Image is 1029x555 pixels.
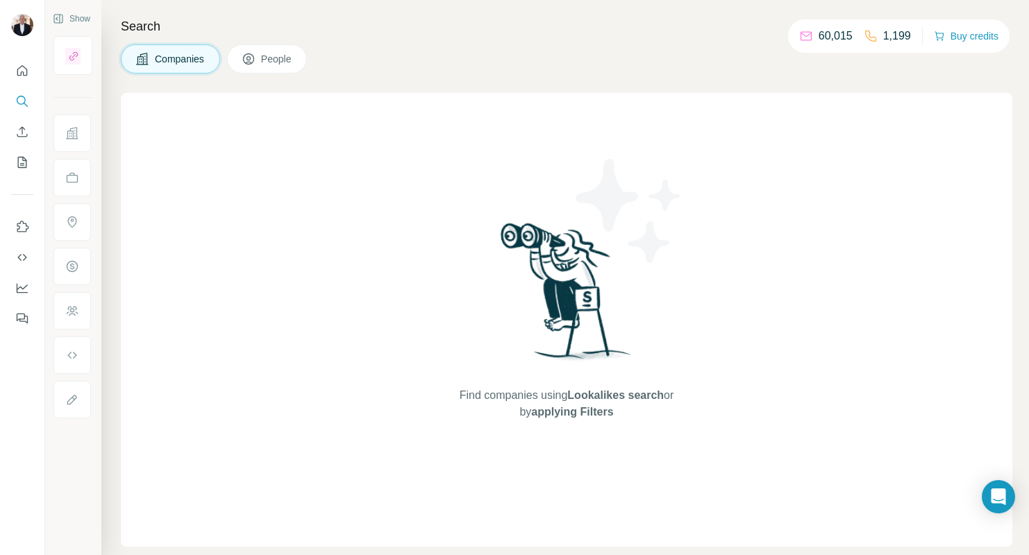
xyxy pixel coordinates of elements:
button: Quick start [11,58,33,83]
button: Feedback [11,306,33,331]
img: Avatar [11,14,33,36]
p: 60,015 [819,28,853,44]
img: Surfe Illustration - Woman searching with binoculars [494,219,639,374]
span: People [261,52,293,66]
span: Companies [155,52,206,66]
button: Use Surfe API [11,245,33,270]
span: Lookalikes search [567,389,664,401]
h4: Search [121,17,1012,36]
span: Find companies using or by [455,387,678,420]
div: Open Intercom Messenger [982,480,1015,513]
img: Surfe Illustration - Stars [567,148,692,273]
button: Dashboard [11,275,33,300]
button: Show [43,8,100,29]
button: Buy credits [934,26,998,46]
button: Use Surfe on LinkedIn [11,214,33,239]
button: Enrich CSV [11,119,33,144]
button: My lists [11,150,33,175]
button: Search [11,89,33,114]
span: applying Filters [531,406,613,418]
p: 1,199 [883,28,911,44]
